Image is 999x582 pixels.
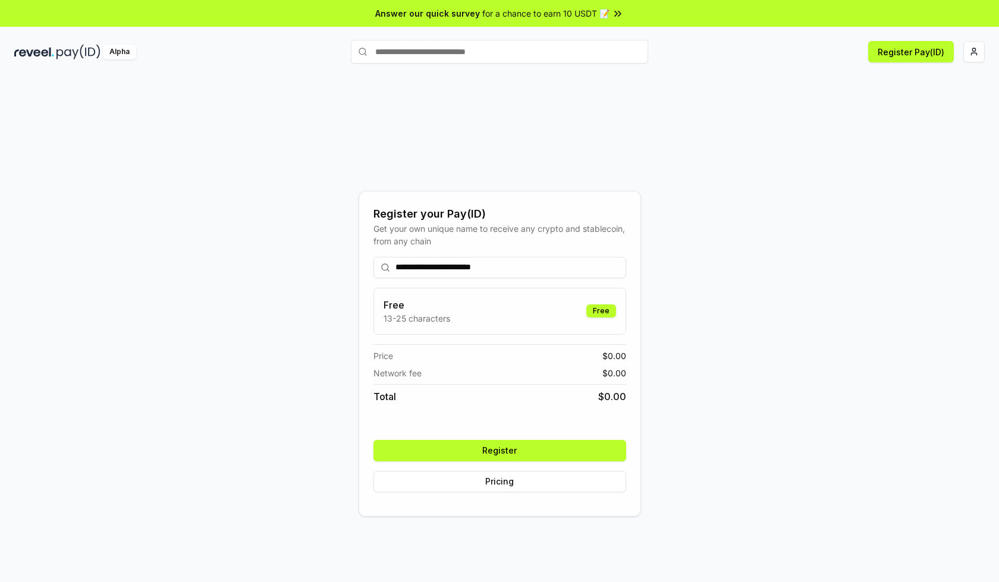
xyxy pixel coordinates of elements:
span: Network fee [373,367,422,379]
span: Price [373,350,393,362]
p: 13-25 characters [384,312,450,325]
h3: Free [384,298,450,312]
span: for a chance to earn 10 USDT 📝 [482,7,610,20]
button: Register Pay(ID) [868,41,954,62]
span: $ 0.00 [598,389,626,404]
div: Register your Pay(ID) [373,206,626,222]
span: Answer our quick survey [375,7,480,20]
span: $ 0.00 [602,367,626,379]
div: Alpha [103,45,136,59]
img: pay_id [56,45,100,59]
span: $ 0.00 [602,350,626,362]
div: Get your own unique name to receive any crypto and stablecoin, from any chain [373,222,626,247]
img: reveel_dark [14,45,54,59]
div: Free [586,304,616,317]
button: Register [373,440,626,461]
span: Total [373,389,396,404]
button: Pricing [373,471,626,492]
